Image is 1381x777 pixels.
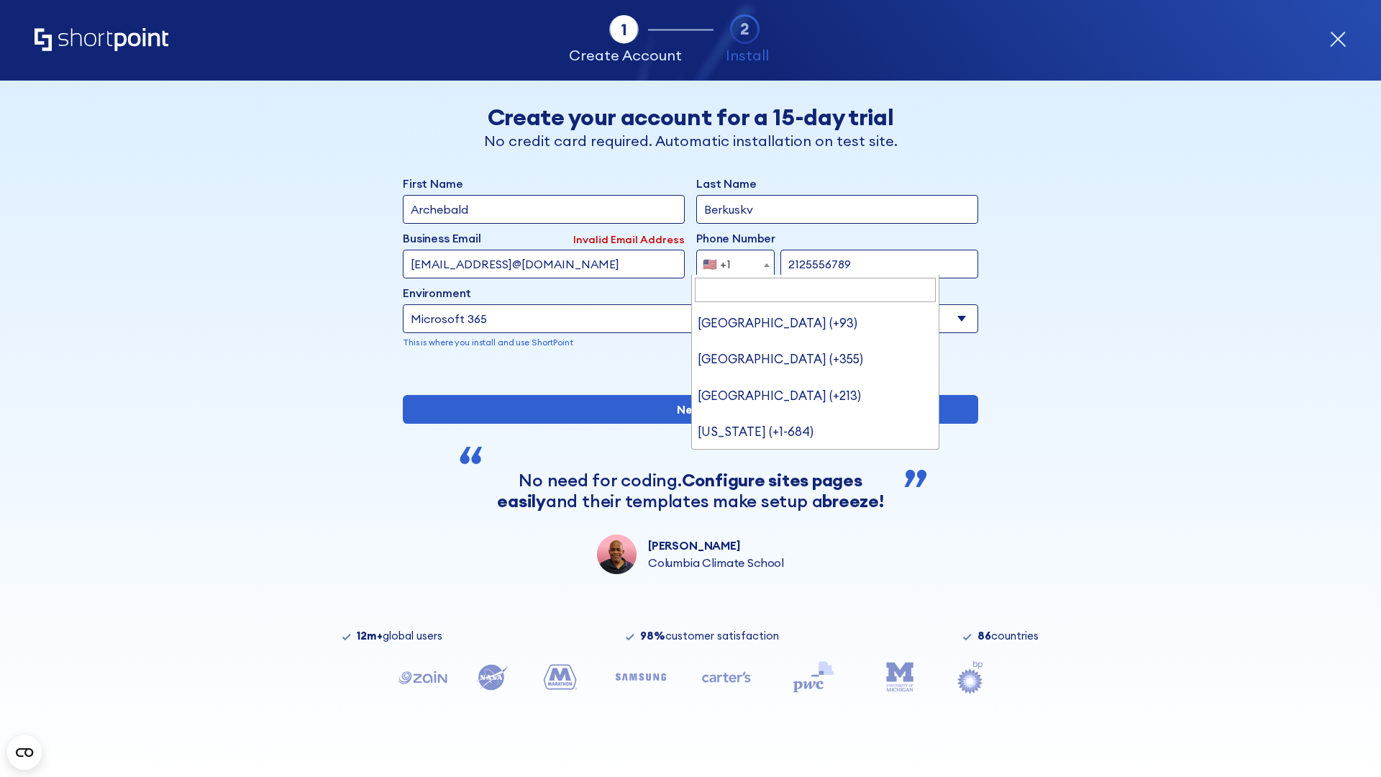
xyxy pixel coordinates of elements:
[695,278,936,302] input: Search
[692,378,939,414] li: [GEOGRAPHIC_DATA] (+213)
[692,414,939,450] li: [US_STATE] (+1-684)
[7,735,42,770] button: Open CMP widget
[692,341,939,377] li: [GEOGRAPHIC_DATA] (+355)
[692,305,939,341] li: [GEOGRAPHIC_DATA] (+93)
